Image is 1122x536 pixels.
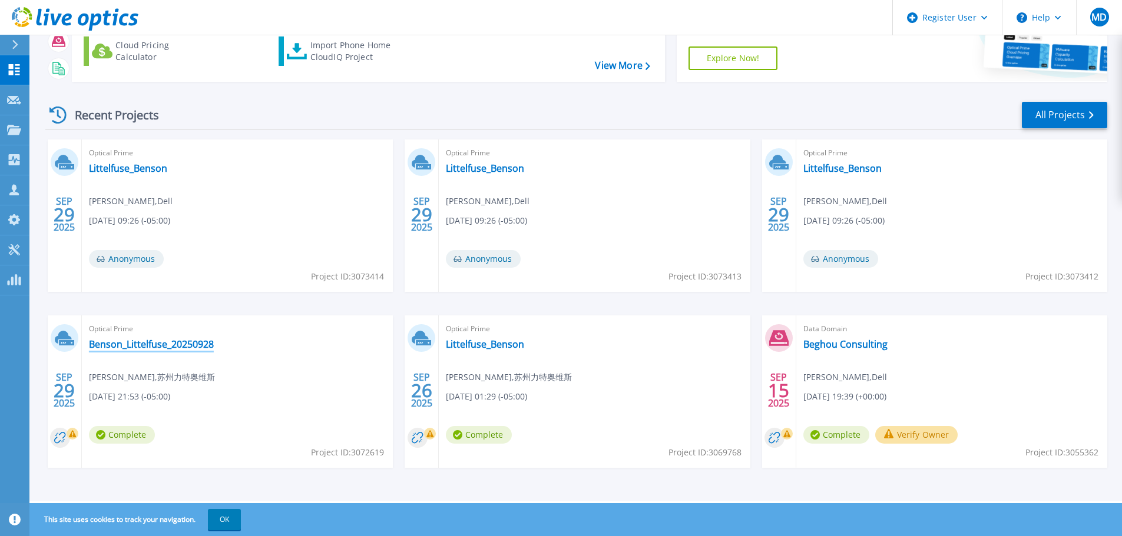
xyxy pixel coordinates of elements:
span: MD [1091,12,1107,22]
a: All Projects [1022,102,1107,128]
div: SEP 2025 [767,369,790,412]
a: Littelfuse_Benson [446,162,524,174]
span: 29 [768,209,789,219]
span: Complete [446,426,512,444]
span: Complete [803,426,869,444]
a: Benson_Littelfuse_20250928 [89,338,214,350]
div: SEP 2025 [53,193,75,236]
span: Complete [89,426,155,444]
span: [DATE] 09:26 (-05:00) [89,214,170,227]
span: [DATE] 19:39 (+00:00) [803,390,886,403]
span: 29 [54,209,75,219]
div: Recent Projects [45,101,175,129]
span: Optical Prime [803,147,1100,159]
span: [PERSON_NAME] , 苏州力特奥维斯 [89,371,215,384]
div: SEP 2025 [53,369,75,412]
span: [DATE] 09:26 (-05:00) [446,214,527,227]
span: [PERSON_NAME] , Dell [446,195,529,208]
span: Project ID: 3073412 [1025,270,1098,283]
span: This site uses cookies to track your navigation. [32,509,241,530]
span: Anonymous [446,250,521,268]
a: Beghou Consulting [803,338,888,350]
span: Project ID: 3073413 [668,270,742,283]
span: Anonymous [803,250,878,268]
a: Cloud Pricing Calculator [84,36,215,66]
span: 26 [411,385,432,395]
span: [PERSON_NAME] , 苏州力特奥维斯 [446,371,572,384]
span: Optical Prime [446,322,743,335]
a: Littelfuse_Benson [446,338,524,350]
a: Littelfuse_Benson [803,162,882,174]
span: Project ID: 3072619 [311,446,384,459]
span: 29 [411,209,432,219]
span: Project ID: 3073414 [311,270,384,283]
div: SEP 2025 [767,193,790,236]
span: [DATE] 21:53 (-05:00) [89,390,170,403]
div: Import Phone Home CloudIQ Project [310,39,402,63]
div: SEP 2025 [411,193,433,236]
span: 15 [768,385,789,395]
span: Optical Prime [446,147,743,159]
span: Project ID: 3069768 [668,446,742,459]
div: SEP 2025 [411,369,433,412]
span: [DATE] 01:29 (-05:00) [446,390,527,403]
span: 29 [54,385,75,395]
span: [PERSON_NAME] , Dell [803,195,887,208]
a: Explore Now! [689,46,778,70]
button: Verify Owner [875,426,958,444]
button: OK [208,509,241,530]
a: Littelfuse_Benson [89,162,167,174]
a: View More [595,60,650,71]
span: Data Domain [803,322,1100,335]
span: Anonymous [89,250,164,268]
span: Optical Prime [89,147,386,159]
span: Optical Prime [89,322,386,335]
span: Project ID: 3055362 [1025,446,1098,459]
span: [DATE] 09:26 (-05:00) [803,214,885,227]
span: [PERSON_NAME] , Dell [89,195,173,208]
div: Cloud Pricing Calculator [115,39,210,63]
span: [PERSON_NAME] , Dell [803,371,887,384]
